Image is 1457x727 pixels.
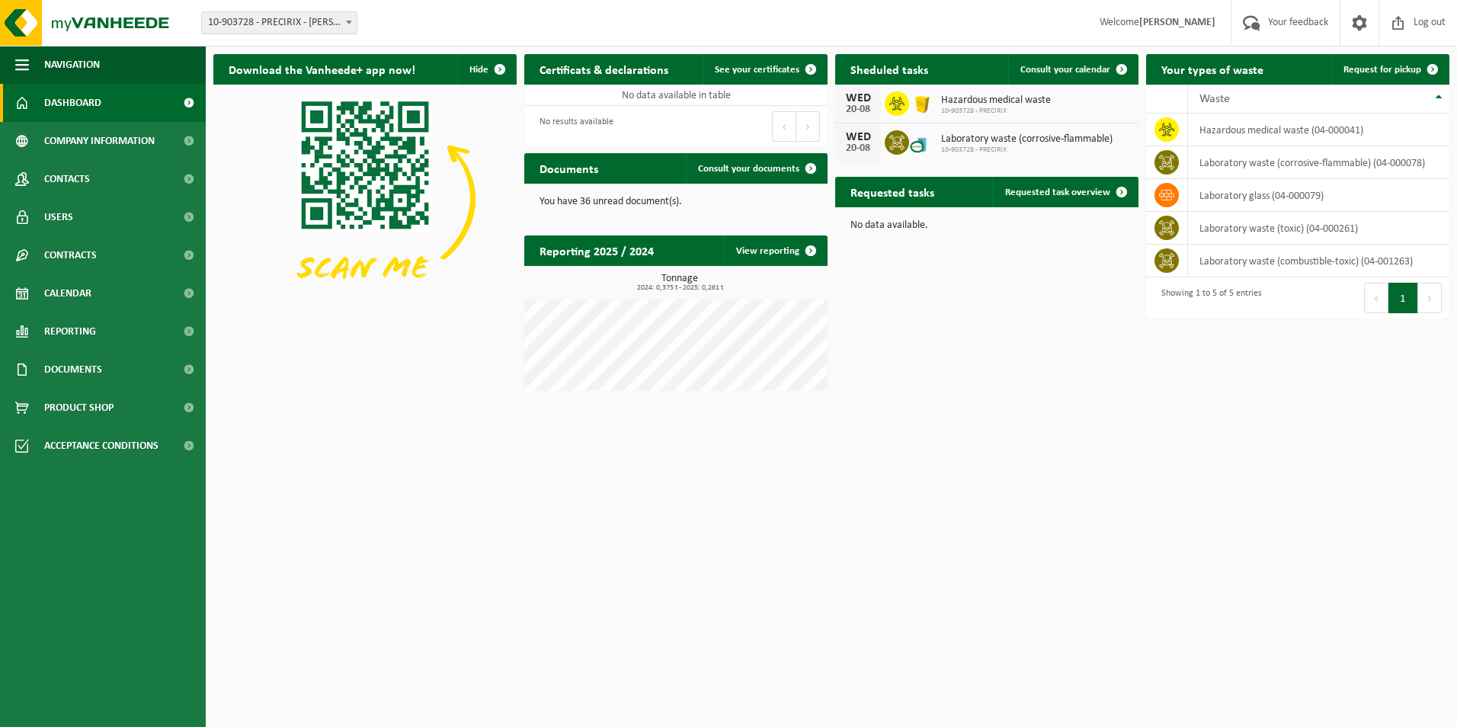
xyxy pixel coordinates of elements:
h3: Tonnage [532,274,828,292]
a: View reporting [724,235,826,266]
h2: Certificats & declarations [524,54,684,84]
div: No results available [532,110,613,143]
div: WED [843,131,873,143]
strong: [PERSON_NAME] [1139,17,1215,28]
div: Showing 1 to 5 of 5 entries [1154,281,1262,315]
a: Requested task overview [993,177,1137,207]
button: Previous [1364,283,1388,313]
span: Hide [469,65,488,75]
span: See your certificates [715,65,799,75]
span: Users [44,198,73,236]
button: Next [796,111,820,142]
td: laboratory waste (toxic) (04-000261) [1188,212,1449,245]
button: Hide [457,54,515,85]
span: 2024: 0,375 t - 2025: 0,261 t [532,284,828,292]
img: LP-OT-00060-CU [909,128,935,154]
span: 10-903728 - PRECIRIX [941,107,1051,116]
button: 1 [1388,283,1418,313]
td: laboratory waste (corrosive-flammable) (04-000078) [1188,146,1449,179]
span: Consult your calendar [1020,65,1110,75]
span: 10-903728 - PRECIRIX - JETTE [201,11,357,34]
td: laboratory glass (04-000079) [1188,179,1449,212]
h2: Reporting 2025 / 2024 [524,235,669,265]
td: No data available in table [524,85,828,106]
img: Download de VHEPlus App [213,85,517,312]
div: WED [843,92,873,104]
a: Consult your documents [686,153,826,184]
span: Calendar [44,274,91,312]
span: 10-903728 - PRECIRIX [941,146,1113,155]
span: Waste [1199,93,1230,105]
h2: Your types of waste [1146,54,1279,84]
span: Product Shop [44,389,114,427]
td: Laboratory waste (combustible-toxic) (04-001263) [1188,245,1449,277]
span: Consult your documents [698,164,799,174]
td: hazardous medical waste (04-000041) [1188,114,1449,146]
h2: Documents [524,153,613,183]
span: Hazardous medical waste [941,94,1051,107]
span: Dashboard [44,84,101,122]
span: Navigation [44,46,100,84]
h2: Sheduled tasks [835,54,943,84]
h2: Download the Vanheede+ app now! [213,54,431,84]
p: No data available. [850,220,1123,231]
span: Documents [44,351,102,389]
img: LP-SB-00050-HPE-22 [909,89,935,115]
span: Contracts [44,236,97,274]
div: 20-08 [843,143,873,154]
p: You have 36 unread document(s). [540,197,812,207]
span: Acceptance conditions [44,427,159,465]
span: Laboratory waste (corrosive-flammable) [941,133,1113,146]
span: Company information [44,122,155,160]
span: Requested task overview [1005,187,1110,197]
span: Contacts [44,160,90,198]
button: Next [1418,283,1442,313]
a: Request for pickup [1331,54,1448,85]
h2: Requested tasks [835,177,949,207]
span: 10-903728 - PRECIRIX - JETTE [202,12,357,34]
button: Previous [772,111,796,142]
span: Reporting [44,312,96,351]
span: Request for pickup [1343,65,1421,75]
a: Consult your calendar [1008,54,1137,85]
a: See your certificates [703,54,826,85]
div: 20-08 [843,104,873,115]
